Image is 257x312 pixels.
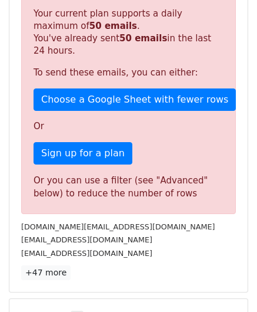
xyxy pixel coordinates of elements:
iframe: Chat Widget [198,255,257,312]
strong: 50 emails [119,33,167,44]
p: To send these emails, you can either: [34,67,223,79]
a: +47 more [21,265,71,280]
div: Or you can use a filter (see "Advanced" below) to reduce the number of rows [34,174,223,201]
strong: 50 emails [89,21,137,31]
a: Choose a Google Sheet with fewer rows [34,88,236,111]
small: [EMAIL_ADDRESS][DOMAIN_NAME] [21,235,152,244]
small: [EMAIL_ADDRESS][DOMAIN_NAME] [21,249,152,258]
p: Your current plan supports a daily maximum of . You've already sent in the last 24 hours. [34,8,223,57]
p: Or [34,120,223,133]
small: [DOMAIN_NAME][EMAIL_ADDRESS][DOMAIN_NAME] [21,222,215,231]
a: Sign up for a plan [34,142,132,165]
